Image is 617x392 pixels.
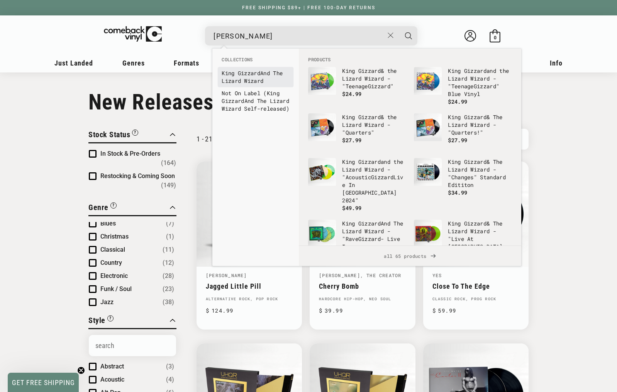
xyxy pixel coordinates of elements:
p: & The Lizard Wizard - "Quarters!" [448,113,512,136]
li: products: King Gizzard & The Lizard Wizard - "Live At Bonnaroo '22" [410,216,516,270]
b: Gizzard [464,113,486,121]
b: King [342,67,355,74]
span: Restocking & Coming Soon [100,172,175,180]
input: When autocomplete results are available use up and down arrows to review and enter to select [214,28,384,44]
span: $27.99 [342,136,361,144]
span: all 65 products [305,246,515,266]
p: & The Lizard Wizard - "Changes" Standard Edititon [448,158,512,189]
span: Genre [88,203,108,212]
span: Just Landed [54,59,93,67]
b: Gizzard [358,158,381,165]
div: GET FREE SHIPPINGClose teaser [8,373,79,392]
img: King Gizzard & The Lizard Wizard - "Quarters!" [414,113,442,141]
a: Cherry Bomb [319,282,406,290]
b: Gizzard [358,220,381,227]
p: And The Lizard Wizard - "Rave - Live In [GEOGRAPHIC_DATA] '24" [342,220,406,266]
b: King [222,69,234,77]
b: King [267,89,280,97]
span: Electronic [100,272,128,279]
a: King Gizzard & the Lizard Wizard - "Teenage Gizzard" King Gizzard& the Lizard Wizard - "TeenageGi... [308,67,406,104]
li: products: King Gizzard And The Lizard Wizard - "Rave Gizzard - Live In San Francisco '24" [304,216,410,278]
li: Collections [218,56,293,67]
span: Genres [122,59,145,67]
b: King [448,113,461,121]
button: Filter by Genre [88,202,117,215]
span: Number of products: (4) [166,375,174,384]
b: King [342,220,355,227]
button: Close [384,27,398,44]
b: King [448,220,461,227]
span: Number of products: (12) [163,258,174,268]
div: Products [299,49,521,246]
a: King Gizzard & The Lizard Wizard - "Quarters!" King Gizzard& The Lizard Wizard - "Quarters!" $27.99 [414,113,512,150]
button: Close teaser [77,367,85,374]
li: products: King Gizzard and the Lizard Wizard - "Acoustic Gizzard Live In Detroit 2024" [304,154,410,216]
b: Gizzard [371,173,393,181]
a: King Gizzard and the Lizard Wizard - "Acoustic Gizzard Live In Detroit 2024" King Gizzardand the ... [308,158,406,212]
button: Search [399,26,418,45]
img: King Gizzard & The Lizard Wizard - "Live At Bonnaroo '22" [414,220,442,247]
li: products: King Gizzard & the Lizard Wizard - "Quarters" [304,109,410,154]
div: View All [299,246,521,266]
span: $24.99 [448,98,467,105]
span: Number of products: (3) [166,362,174,371]
b: Gizzard [238,69,260,77]
li: collections: Not On Label (King Gizzard And The Lizard Wizard Self-released) [218,87,293,115]
span: $49.99 [342,204,361,212]
p: & the Lizard Wizard - "Quarters" [342,113,406,136]
span: Country [100,259,122,266]
li: Products [304,56,516,63]
span: $34.99 [448,189,467,196]
a: King Gizzard & The Lizard Wizard - "Live At Bonnaroo '22" King Gizzard& The Lizard Wizard - "Live... [414,220,512,266]
p: and the Lizard Wizard - "Acoustic Live In [GEOGRAPHIC_DATA] 2024" [342,158,406,204]
img: King Gizzard and the Lizard Wizard - "Acoustic Gizzard Live In Detroit 2024" [308,158,336,186]
span: Acoustic [100,376,124,383]
button: Filter by Style [88,315,114,328]
div: Search [205,26,417,45]
img: King Gizzard & the Lizard Wizard - "Quarters" [308,113,336,141]
b: Gizzard [464,67,486,74]
span: Number of products: (1) [166,232,174,241]
span: GET FREE SHIPPING [12,379,75,387]
a: Not On Label (King GizzardAnd The Lizard Wizard Self-released) [222,89,290,113]
span: Christmas [100,233,129,240]
a: FREE SHIPPING $89+ | FREE 100-DAY RETURNS [234,5,383,10]
a: Yes [432,272,442,278]
span: Number of products: (11) [163,245,174,254]
b: Gizzard [464,158,486,165]
p: & The Lizard Wizard - "Live At [GEOGRAPHIC_DATA] '22" [448,220,512,258]
a: King Gizzard & The Lizard Wizard - "Changes" Standard Edititon King Gizzard& The Lizard Wizard - ... [414,158,512,197]
h1: New Releases [88,89,529,115]
img: King Gizzard & the Lizard Wizard - "Teenage Gizzard" [308,67,336,95]
a: all 65 products [299,246,521,266]
span: Stock Status [88,130,130,139]
span: 0 [494,35,497,40]
p: & the Lizard Wizard - "Teenage " [342,67,406,90]
span: $27.99 [448,136,467,144]
b: Gizzard [358,67,381,74]
div: Collections [212,49,299,119]
span: Number of products: (7) [166,219,174,228]
img: King Gizzard & The Lizard Wizard - "Changes" Standard Edititon [414,158,442,186]
span: Abstract [100,363,124,370]
li: products: King Gizzard & The Lizard Wizard - "Changes" Standard Edititon [410,154,516,200]
span: Funk / Soul [100,285,132,293]
span: $24.99 [342,90,361,98]
span: Number of products: (149) [161,181,176,190]
img: King Gizzard and the Lizard Wizard - "Teenage Gizzard" Blue Vinyl [414,67,442,95]
span: Classical [100,246,125,253]
b: Gizzard [358,113,381,121]
b: Gizzard [464,220,486,227]
span: Number of products: (38) [163,298,174,307]
li: products: King Gizzard and the Lizard Wizard - "Teenage Gizzard" Blue Vinyl [410,63,516,109]
li: collections: King Gizzard And The Lizard Wizard [218,67,293,87]
span: Number of products: (23) [163,284,174,294]
li: products: King Gizzard & The Lizard Wizard - "Quarters!" [410,109,516,154]
a: [PERSON_NAME], The Creator [319,272,401,278]
span: Number of products: (28) [163,271,174,281]
span: Style [88,316,105,325]
a: Jagged Little Pill [206,282,293,290]
b: King [448,67,461,74]
a: King GizzardAnd The Lizard Wizard [222,69,290,85]
b: King [342,158,355,165]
